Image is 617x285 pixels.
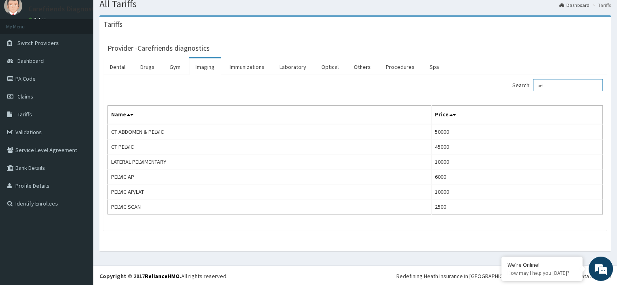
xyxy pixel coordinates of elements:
[108,124,432,139] td: CT ABDOMEN & PELVIC
[590,2,611,9] li: Tariffs
[17,111,32,118] span: Tariffs
[42,45,136,56] div: Chat with us now
[379,58,421,75] a: Procedures
[108,169,432,184] td: PELVIC AP
[507,261,576,268] div: We're Online!
[108,106,432,124] th: Name
[15,41,33,61] img: d_794563401_company_1708531726252_794563401
[103,58,132,75] a: Dental
[431,169,602,184] td: 6000
[17,39,59,47] span: Switch Providers
[512,79,603,91] label: Search:
[145,272,180,280] a: RelianceHMO
[17,57,44,64] span: Dashboard
[423,58,445,75] a: Spa
[108,184,432,199] td: PELVIC AP/LAT
[28,17,48,22] a: Online
[431,154,602,169] td: 10000
[108,154,432,169] td: LATERAL PELVIMENTARY
[507,270,576,276] p: How may I help you today?
[133,4,153,24] div: Minimize live chat window
[431,199,602,214] td: 2500
[431,139,602,154] td: 45000
[189,58,221,75] a: Imaging
[103,21,123,28] h3: Tariffs
[108,139,432,154] td: CT PELVIC
[431,184,602,199] td: 10000
[273,58,313,75] a: Laboratory
[559,2,589,9] a: Dashboard
[315,58,345,75] a: Optical
[107,45,210,52] h3: Provider - Carefriends diagnostics
[163,58,187,75] a: Gym
[431,106,602,124] th: Price
[431,124,602,139] td: 50000
[28,5,100,13] p: Carefriends Diagnostic
[17,93,33,100] span: Claims
[533,79,603,91] input: Search:
[108,199,432,214] td: PELVIC SCAN
[99,272,181,280] strong: Copyright © 2017 .
[134,58,161,75] a: Drugs
[4,195,155,223] textarea: Type your message and hit 'Enter'
[396,272,611,280] div: Redefining Heath Insurance in [GEOGRAPHIC_DATA] using Telemedicine and Data Science!
[223,58,271,75] a: Immunizations
[47,89,112,171] span: We're online!
[347,58,377,75] a: Others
